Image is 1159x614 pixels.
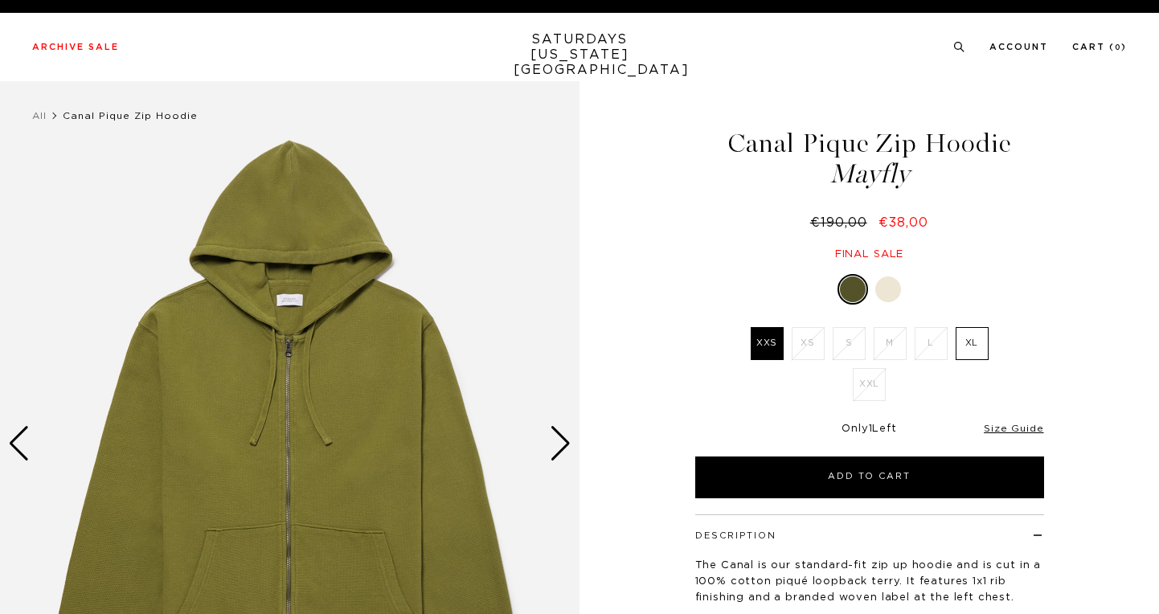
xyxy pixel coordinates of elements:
p: The Canal is our standard-fit zip up hoodie and is cut in a 100% cotton piqué loopback terry. It ... [695,558,1044,606]
a: Account [989,43,1048,51]
div: Final sale [693,248,1046,261]
div: Only Left [695,423,1044,436]
a: Size Guide [984,424,1043,433]
del: €190,00 [810,216,874,229]
button: Add to Cart [695,456,1044,498]
a: Cart (0) [1072,43,1127,51]
button: Description [695,531,776,540]
h1: Canal Pique Zip Hoodie [693,130,1046,187]
small: 0 [1115,44,1121,51]
span: Canal Pique Zip Hoodie [63,111,198,121]
label: XXS [751,327,784,360]
a: All [32,111,47,121]
span: €38,00 [878,216,928,229]
label: XL [956,327,989,360]
a: Archive Sale [32,43,119,51]
span: Mayfly [693,161,1046,187]
div: Previous slide [8,426,30,461]
a: SATURDAYS[US_STATE][GEOGRAPHIC_DATA] [514,32,646,78]
div: Next slide [550,426,571,461]
span: 1 [869,424,873,434]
